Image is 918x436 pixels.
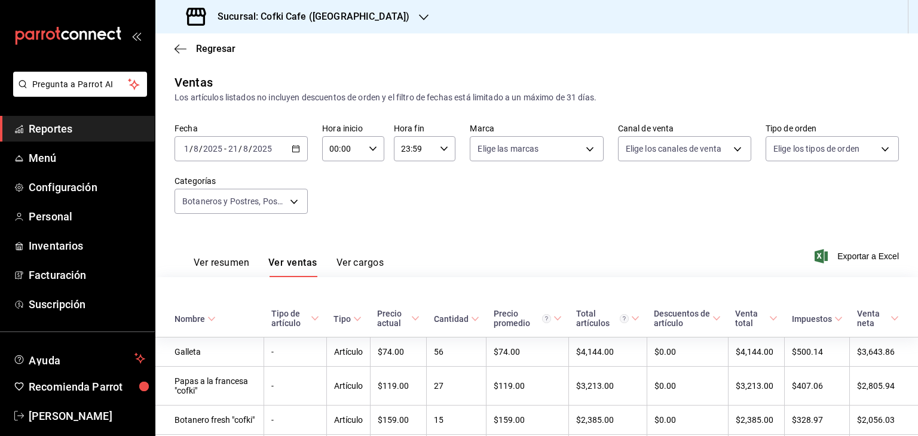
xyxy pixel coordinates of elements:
span: Precio promedio [494,309,562,328]
div: Venta total [735,309,767,328]
span: Reportes [29,121,145,137]
input: -- [193,144,199,153]
td: - [264,337,327,367]
span: Personal [29,208,145,225]
td: $159.00 [486,406,569,435]
a: Pregunta a Parrot AI [8,87,147,99]
input: -- [243,144,249,153]
td: $119.00 [486,367,569,406]
div: Precio promedio [494,309,551,328]
input: ---- [203,144,223,153]
span: Nombre [175,314,216,324]
button: Pregunta a Parrot AI [13,72,147,97]
label: Hora inicio [322,124,384,133]
td: $500.14 [785,337,850,367]
td: $74.00 [370,337,427,367]
td: - [264,367,327,406]
td: $3,213.00 [569,367,647,406]
td: Galleta [155,337,264,367]
td: Artículo [326,367,370,406]
td: $0.00 [647,406,728,435]
td: 15 [427,406,486,435]
div: Nombre [175,314,205,324]
td: $2,385.00 [728,406,785,435]
td: $119.00 [370,367,427,406]
button: Exportar a Excel [817,249,899,263]
label: Marca [470,124,603,133]
span: Facturación [29,267,145,283]
td: $3,643.86 [850,337,918,367]
span: Tipo [333,314,362,324]
td: $2,805.94 [850,367,918,406]
div: Impuestos [792,314,832,324]
span: Inventarios [29,238,145,254]
input: -- [183,144,189,153]
span: Total artículos [576,309,640,328]
button: Ver resumen [194,257,249,277]
span: Ayuda [29,351,130,366]
span: Elige los canales de venta [626,143,721,155]
label: Categorías [175,177,308,185]
span: Menú [29,150,145,166]
span: / [199,144,203,153]
td: $3,213.00 [728,367,785,406]
button: Regresar [175,43,235,54]
button: Ver cargos [336,257,384,277]
td: - [264,406,327,435]
td: Artículo [326,406,370,435]
td: Papas a la francesa "cofki" [155,367,264,406]
div: Precio actual [377,309,409,328]
div: Ventas [175,73,213,91]
span: Elige las marcas [478,143,538,155]
span: / [238,144,242,153]
span: / [189,144,193,153]
span: Configuración [29,179,145,195]
span: [PERSON_NAME] [29,408,145,424]
td: $74.00 [486,337,569,367]
label: Tipo de orden [766,124,899,133]
div: Total artículos [576,309,629,328]
input: -- [228,144,238,153]
span: Impuestos [792,314,843,324]
span: Venta neta [857,309,899,328]
div: Los artículos listados no incluyen descuentos de orden y el filtro de fechas está limitado a un m... [175,91,899,104]
div: Venta neta [857,309,888,328]
span: / [249,144,252,153]
span: Elige los tipos de orden [773,143,859,155]
span: Tipo de artículo [271,309,320,328]
td: 27 [427,367,486,406]
svg: Precio promedio = Total artículos / cantidad [542,314,551,323]
span: Descuentos de artículo [654,309,721,328]
td: $4,144.00 [569,337,647,367]
td: $4,144.00 [728,337,785,367]
button: Ver ventas [268,257,317,277]
div: Tipo [333,314,351,324]
td: $407.06 [785,367,850,406]
td: $0.00 [647,367,728,406]
label: Hora fin [394,124,456,133]
span: Pregunta a Parrot AI [32,78,128,91]
label: Canal de venta [618,124,751,133]
td: Botanero fresh "cofki" [155,406,264,435]
div: Tipo de artículo [271,309,309,328]
span: Precio actual [377,309,420,328]
h3: Sucursal: Cofki Cafe ([GEOGRAPHIC_DATA]) [208,10,409,24]
span: Suscripción [29,296,145,312]
span: Botaneros y Postres, Postres Divinos, Postres, Postres. [182,195,286,207]
span: Regresar [196,43,235,54]
span: - [224,144,227,153]
svg: El total artículos considera cambios de precios en los artículos así como costos adicionales por ... [620,314,629,323]
td: $159.00 [370,406,427,435]
td: $0.00 [647,337,728,367]
span: Recomienda Parrot [29,379,145,395]
td: 56 [427,337,486,367]
div: Descuentos de artículo [654,309,710,328]
div: navigation tabs [194,257,384,277]
td: $2,385.00 [569,406,647,435]
span: Venta total [735,309,778,328]
span: Cantidad [434,314,479,324]
td: Artículo [326,337,370,367]
td: $2,056.03 [850,406,918,435]
div: Cantidad [434,314,469,324]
